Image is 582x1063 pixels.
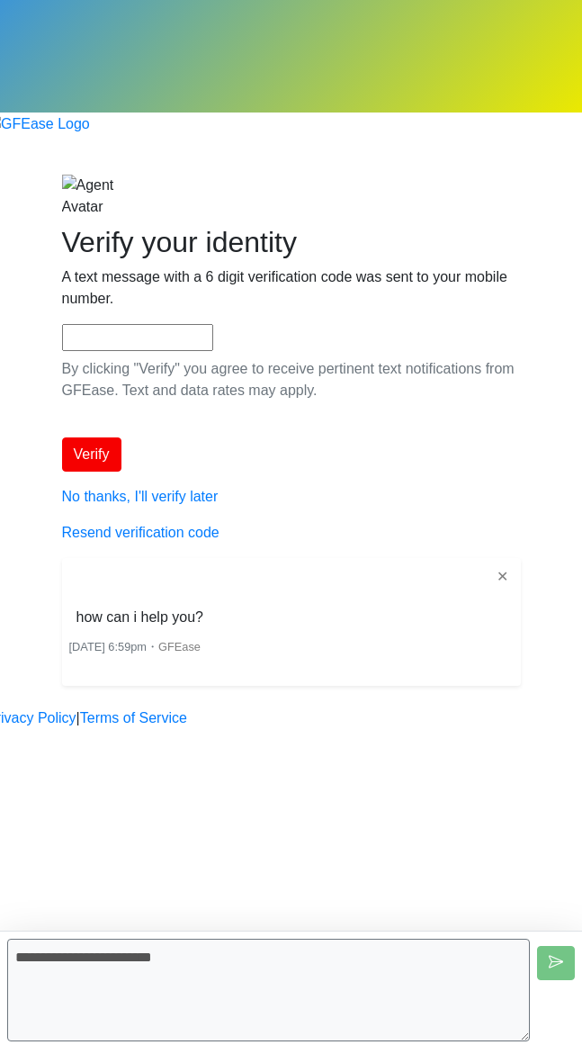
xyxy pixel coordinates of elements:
span: GFEase [158,640,201,653]
a: Resend verification code [62,525,219,540]
img: Agent Avatar [62,175,116,218]
button: ✕ [491,565,514,589]
button: Verify [62,437,121,472]
a: No thanks, I'll verify later [62,489,219,504]
li: how can i help you? [69,603,210,632]
p: A text message with a 6 digit verification code was sent to your mobile number. [62,266,521,310]
a: Terms of Service [80,707,187,729]
small: ・ [69,640,201,653]
p: By clicking "Verify" you agree to receive pertinent text notifications from GFEase. Text and data... [62,358,521,401]
span: [DATE] 6:59pm [69,640,148,653]
a: | [76,707,80,729]
h2: Verify your identity [62,225,521,259]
